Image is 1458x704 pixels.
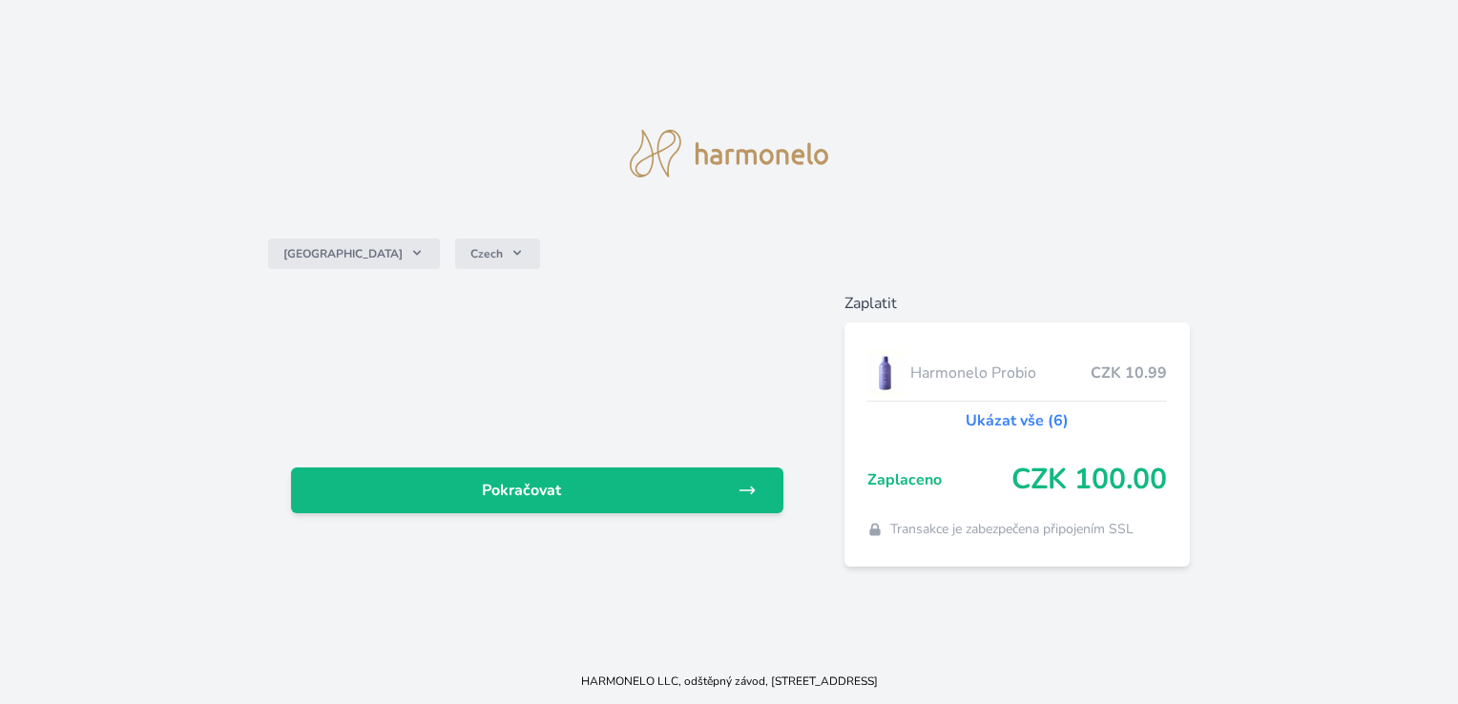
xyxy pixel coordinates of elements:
[867,349,904,397] img: CLEAN_PROBIO_se_stinem_x-lo.jpg
[630,130,828,177] img: logo.svg
[966,409,1069,432] a: Ukázat vše (6)
[306,479,737,502] span: Pokračovat
[283,246,403,261] span: [GEOGRAPHIC_DATA]
[890,520,1134,539] span: Transakce je zabezpečena připojením SSL
[910,362,1090,384] span: Harmonelo Probio
[268,238,440,269] button: [GEOGRAPHIC_DATA]
[455,238,540,269] button: Czech
[1091,362,1167,384] span: CZK 10.99
[291,467,782,513] a: Pokračovat
[867,468,1011,491] span: Zaplaceno
[1011,463,1167,497] span: CZK 100.00
[470,246,503,261] span: Czech
[844,292,1190,315] h6: Zaplatit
